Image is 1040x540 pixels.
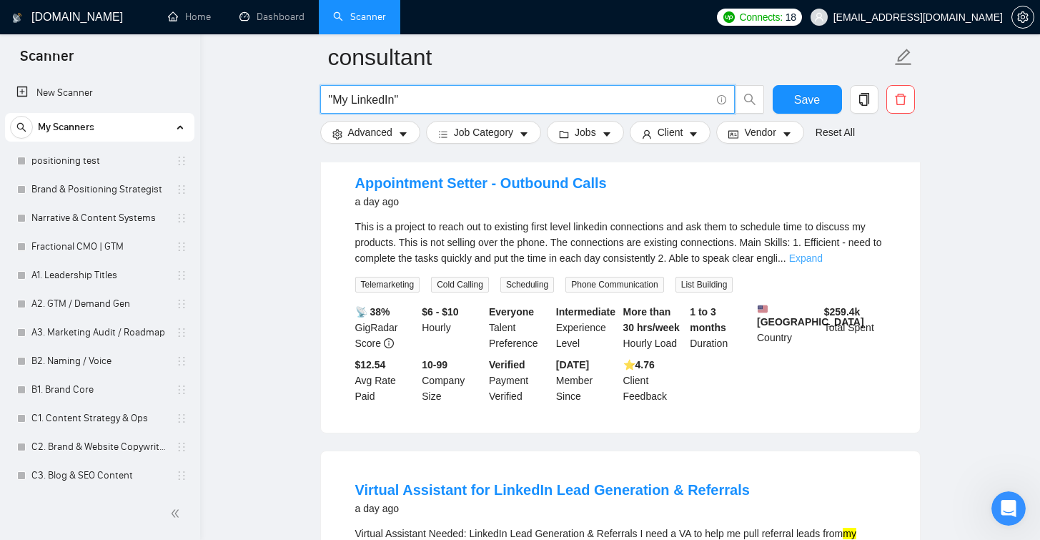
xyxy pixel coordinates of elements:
input: Scanner name... [328,39,891,75]
a: Narrative & Content Systems [31,204,167,232]
b: 10-99 [422,359,447,370]
a: B1. Brand Core [31,375,167,404]
span: Jobs [575,124,596,140]
span: Save [794,91,820,109]
div: Company Size [419,357,486,404]
span: Phone Communication [565,277,663,293]
b: [DATE] [556,359,589,370]
span: double-left [170,506,184,521]
span: 18 [786,9,796,25]
div: Talent Preference [486,304,553,351]
span: holder [176,413,187,424]
a: Expand [789,252,823,264]
a: New Scanner [16,79,183,107]
div: Experience Level [553,304,620,351]
a: Reset All [816,124,855,140]
b: $12.54 [355,359,386,370]
span: holder [176,355,187,367]
span: search [736,93,763,106]
b: 1 to 3 months [690,306,726,333]
b: [GEOGRAPHIC_DATA] [757,304,864,328]
div: GigRadar Score [352,304,420,351]
span: holder [176,298,187,310]
button: settingAdvancedcaret-down [320,121,420,144]
img: 🇺🇸 [758,304,768,314]
span: holder [176,241,187,252]
span: search [11,122,32,132]
a: Fractional CMO | GTM [31,232,167,261]
span: Vendor [744,124,776,140]
a: A3. Marketing Audit / Roadmap [31,318,167,347]
a: Brand & Positioning Strategist [31,175,167,204]
a: B2. Naming / Voice [31,347,167,375]
b: Verified [489,359,525,370]
span: ... [778,252,786,264]
div: Client Feedback [620,357,688,404]
span: Scheduling [500,277,554,293]
button: folderJobscaret-down [547,121,624,144]
span: holder [176,270,187,281]
span: info-circle [717,95,726,104]
div: Duration [687,304,754,351]
div: Member Since [553,357,620,404]
a: A2. GTM / Demand Gen [31,290,167,318]
img: upwork-logo.png [723,11,735,23]
a: C2. Brand & Website Copywriting [31,433,167,461]
span: setting [332,129,342,139]
button: userClientcaret-down [630,121,711,144]
button: search [736,85,764,114]
span: copy [851,93,878,106]
b: 📡 38% [355,306,390,318]
button: Save [773,85,842,114]
b: Everyone [489,306,534,318]
img: logo [12,6,22,29]
a: setting [1011,11,1034,23]
li: New Scanner [5,79,194,107]
b: $ 259.4k [824,306,861,318]
input: Search Freelance Jobs... [329,91,710,109]
div: This is a project to reach out to existing first level linkedin connections and ask them to sched... [355,219,886,266]
span: Client [658,124,683,140]
button: copy [850,85,878,114]
a: Virtual Assistant for LinkedIn Lead Generation & Referrals [355,482,750,498]
a: C3. Blog & SEO Content [31,461,167,490]
a: homeHome [168,11,211,23]
span: caret-down [602,129,612,139]
span: My Scanners [38,113,94,142]
b: More than 30 hrs/week [623,306,680,333]
b: Intermediate [556,306,615,318]
span: Cold Calling [431,277,489,293]
span: user [814,12,824,22]
span: Job Category [454,124,513,140]
span: holder [176,155,187,167]
span: delete [887,93,914,106]
span: holder [176,384,187,396]
span: List Building [675,277,733,293]
span: caret-down [398,129,408,139]
span: Connects: [739,9,782,25]
span: holder [176,327,187,338]
span: idcard [728,129,738,139]
span: folder [559,129,569,139]
div: Hourly [419,304,486,351]
span: bars [438,129,448,139]
div: Total Spent [821,304,888,351]
button: idcardVendorcaret-down [716,121,803,144]
button: delete [886,85,915,114]
b: $6 - $10 [422,306,458,318]
div: Avg Rate Paid [352,357,420,404]
a: searchScanner [333,11,386,23]
div: a day ago [355,193,607,210]
span: holder [176,212,187,224]
mark: my [843,528,856,539]
a: Appointment Setter - Outbound Calls [355,175,607,191]
span: caret-down [519,129,529,139]
span: caret-down [688,129,698,139]
button: setting [1011,6,1034,29]
b: ⭐️ 4.76 [623,359,655,370]
div: Payment Verified [486,357,553,404]
button: search [10,116,33,139]
div: Country [754,304,821,351]
div: Hourly Load [620,304,688,351]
